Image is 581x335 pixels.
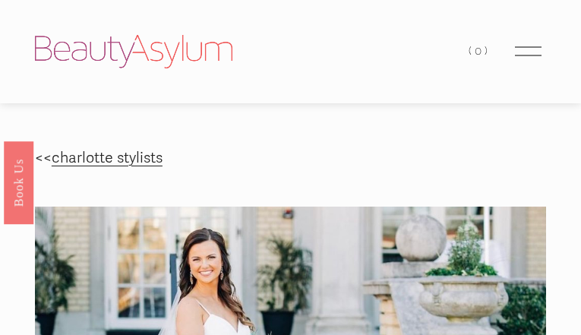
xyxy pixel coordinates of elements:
[52,149,163,167] a: charlotte stylists
[485,44,491,58] span: )
[469,44,475,58] span: (
[475,44,485,58] span: 0
[4,141,33,223] a: Book Us
[35,35,232,68] img: Beauty Asylum | Bridal Hair &amp; Makeup Charlotte &amp; Atlanta
[35,145,546,172] p: <<
[469,41,490,62] a: 0 items in cart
